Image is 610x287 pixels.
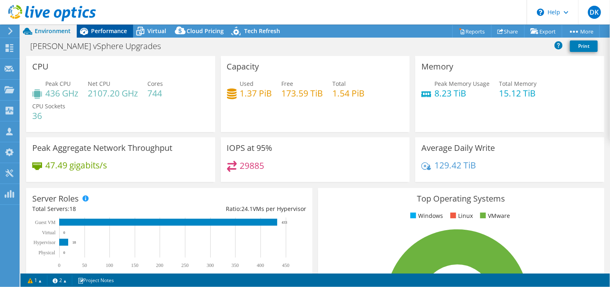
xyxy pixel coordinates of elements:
text: 200 [156,262,163,268]
h3: CPU [32,62,49,71]
span: 24.1 [241,205,253,213]
a: Reports [452,25,492,38]
span: Total [333,80,346,87]
h4: 744 [147,89,163,98]
text: 400 [257,262,264,268]
h4: 436 GHz [45,89,78,98]
h4: 8.23 TiB [434,89,490,98]
a: More [562,25,600,38]
h3: IOPS at 95% [227,143,273,152]
h3: Server Roles [32,194,79,203]
text: 0 [63,251,65,255]
text: 350 [232,262,239,268]
a: Export [524,25,562,38]
text: Hypervisor [33,240,56,245]
svg: \n [537,9,544,16]
li: Windows [408,211,443,220]
span: Free [282,80,294,87]
text: Physical [38,250,55,256]
span: CPU Sockets [32,102,65,110]
h3: Average Daily Write [421,143,495,152]
div: Total Servers: [32,204,169,213]
text: Virtual [42,230,56,235]
h3: Peak Aggregate Network Throughput [32,143,172,152]
text: 450 [282,262,289,268]
h4: 15.12 TiB [499,89,537,98]
h4: 1.54 PiB [333,89,365,98]
span: Virtual [147,27,166,35]
span: Cores [147,80,163,87]
span: Performance [91,27,127,35]
text: Guest VM [35,220,56,225]
h3: Memory [421,62,453,71]
text: 0 [63,231,65,235]
span: DK [588,6,601,19]
h4: 29885 [240,161,265,170]
div: Ratio: VMs per Hypervisor [169,204,306,213]
text: 50 [82,262,87,268]
a: Share [491,25,525,38]
a: Print [570,40,598,52]
h1: [PERSON_NAME] vSphere Upgrades [27,42,174,51]
span: Cloud Pricing [187,27,224,35]
a: 2 [47,275,72,285]
text: 0 [58,262,60,268]
a: Project Notes [72,275,120,285]
text: 250 [181,262,189,268]
text: 18 [72,240,76,244]
text: 300 [207,262,214,268]
span: Environment [35,27,71,35]
span: Total Memory [499,80,537,87]
h4: 47.49 gigabits/s [45,161,107,170]
text: 433 [282,220,287,224]
span: Tech Refresh [244,27,280,35]
li: Linux [448,211,473,220]
text: 100 [106,262,113,268]
a: 1 [22,275,47,285]
h4: 173.59 TiB [282,89,323,98]
li: VMware [478,211,510,220]
span: Peak CPU [45,80,71,87]
span: 18 [69,205,76,213]
span: Peak Memory Usage [434,80,490,87]
h3: Top Operating Systems [324,194,598,203]
span: Used [240,80,254,87]
span: Net CPU [88,80,110,87]
h4: 2107.20 GHz [88,89,138,98]
h4: 1.37 PiB [240,89,272,98]
text: 150 [131,262,138,268]
h3: Capacity [227,62,259,71]
h4: 36 [32,111,65,120]
h4: 129.42 TiB [434,161,476,170]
